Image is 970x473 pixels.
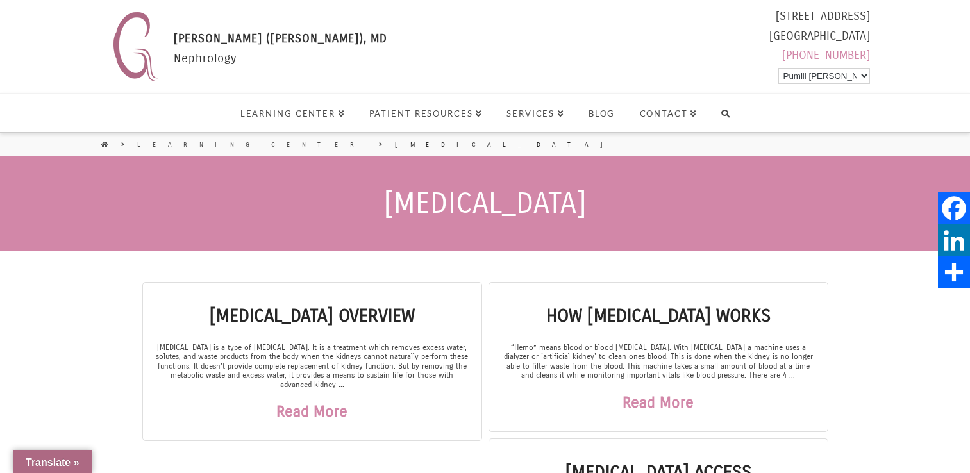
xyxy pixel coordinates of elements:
[546,305,771,327] a: How [MEDICAL_DATA] Works
[395,140,621,149] a: [MEDICAL_DATA]
[156,343,469,434] div: [MEDICAL_DATA] is a type of [MEDICAL_DATA]. It is a treatment which removes excess water, solutes...
[769,65,870,87] div: Pinapagana ng
[589,110,615,118] span: Blog
[174,29,387,87] div: Nephrology
[210,305,415,327] a: [MEDICAL_DATA] Overview
[627,94,709,132] a: Contact
[782,48,870,62] a: [PHONE_NUMBER]
[356,94,494,132] a: Patient Resources
[640,110,698,118] span: Contact
[938,224,970,256] a: LinkedIn
[137,140,366,149] a: Learning Center
[26,457,79,468] span: Translate »
[228,94,356,132] a: Learning Center
[506,110,564,118] span: Services
[369,110,482,118] span: Patient Resources
[778,68,870,84] select: Widget ng Pagsasalin ng Wika
[240,110,345,118] span: Learning Center
[494,94,576,132] a: Services
[107,6,164,87] img: Nephrology
[938,192,970,224] a: Facebook
[174,31,387,46] span: [PERSON_NAME] ([PERSON_NAME]), MD
[769,6,870,71] div: [STREET_ADDRESS] [GEOGRAPHIC_DATA]
[502,343,815,425] div: “Hemo” means blood or blood [MEDICAL_DATA]. With [MEDICAL_DATA] a machine uses a dialyzer or 'art...
[576,94,627,132] a: Blog
[276,389,347,434] a: Read More
[623,380,694,425] a: Read More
